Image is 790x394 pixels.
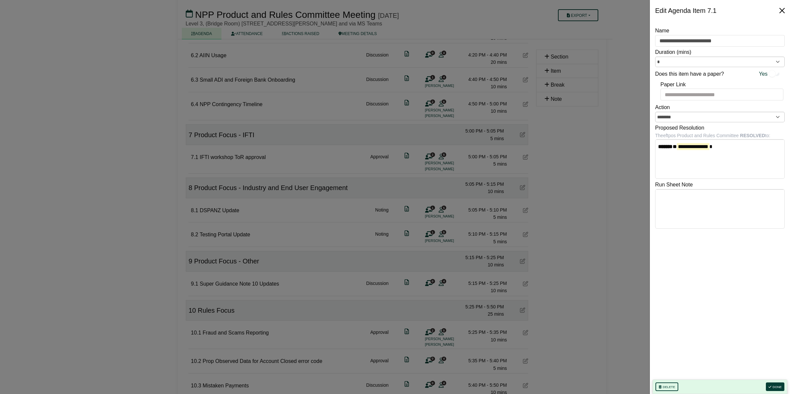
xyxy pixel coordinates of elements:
[655,180,693,189] label: Run Sheet Note
[655,382,678,391] button: Delete
[655,48,691,57] label: Duration (mins)
[740,133,765,138] b: RESOLVED
[655,103,670,112] label: Action
[655,70,724,78] label: Does this item have a paper?
[766,382,784,391] button: Done
[655,26,669,35] label: Name
[777,5,787,16] button: Close
[759,70,768,78] span: Yes
[655,5,717,16] div: Edit Agenda Item 7.1
[655,132,785,139] div: The eftpos Product and Rules Committee to:
[655,124,704,132] label: Proposed Resolution
[660,80,686,89] label: Paper Link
